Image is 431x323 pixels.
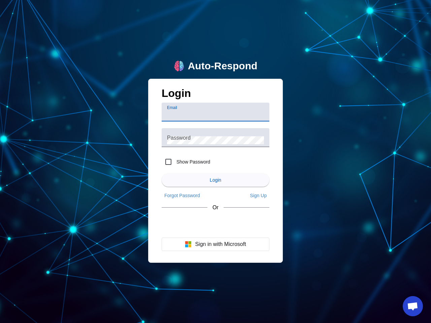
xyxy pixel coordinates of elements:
span: Forgot Password [164,193,200,198]
h1: Login [162,87,269,103]
span: Login [210,177,221,183]
span: Sign Up [250,193,267,198]
div: Auto-Respond [188,60,258,72]
button: Sign in with Microsoft [162,238,269,251]
img: logo [174,61,185,71]
iframe: Sign in with Google Button [158,217,273,231]
a: logoAuto-Respond [174,60,258,72]
mat-label: Email [167,106,177,110]
a: Open chat [403,296,423,316]
mat-label: Password [167,135,191,141]
span: Or [212,205,219,211]
button: Login [162,173,269,187]
label: Show Password [175,158,210,165]
img: Microsoft logo [185,241,192,248]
